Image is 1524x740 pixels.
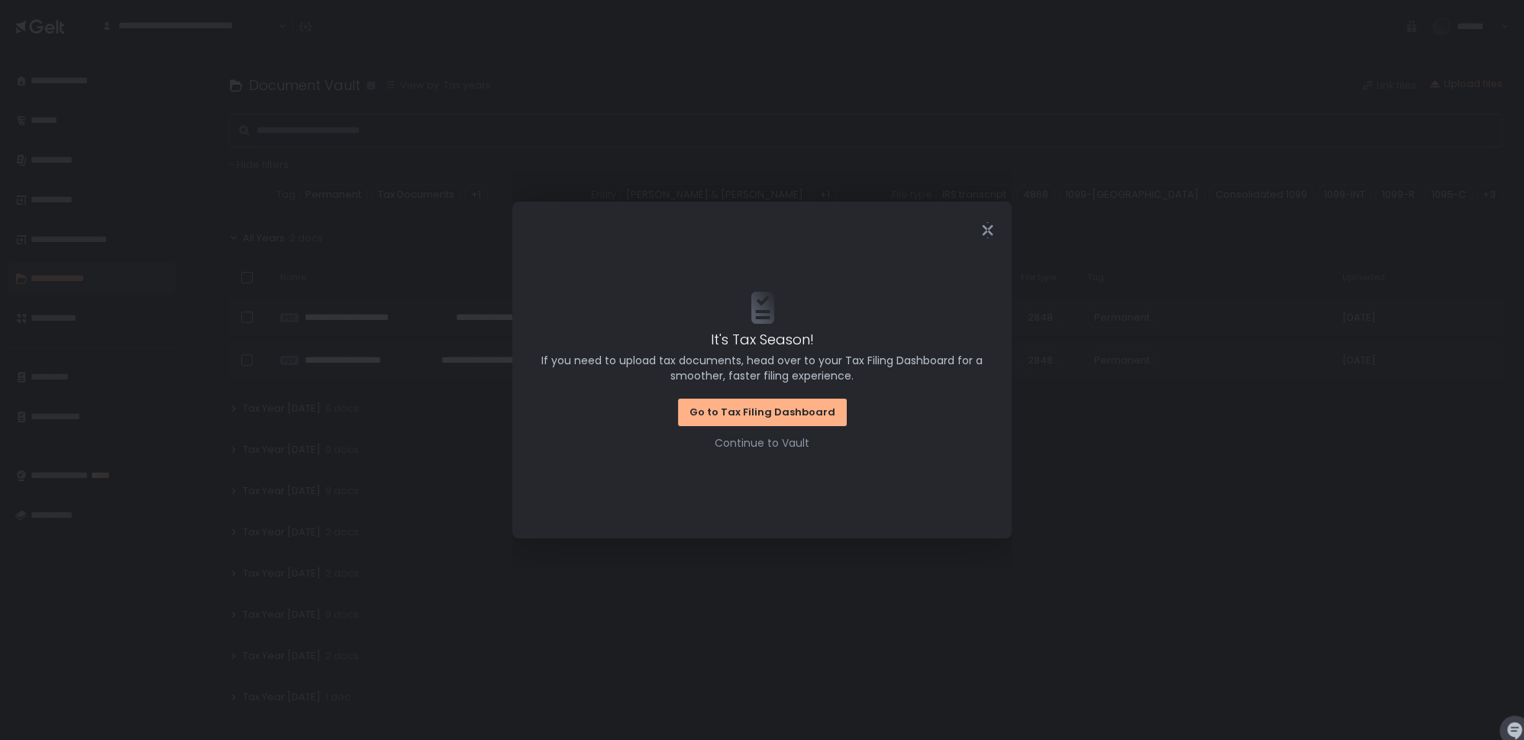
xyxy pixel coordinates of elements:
[711,329,814,350] span: It's Tax Season!
[534,353,990,383] span: If you need to upload tax documents, head over to your Tax Filing Dashboard for a smoother, faste...
[689,406,835,419] div: Go to Tax Filing Dashboard
[715,435,809,451] button: Continue to Vault
[963,221,1012,239] div: Close
[678,399,847,426] button: Go to Tax Filing Dashboard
